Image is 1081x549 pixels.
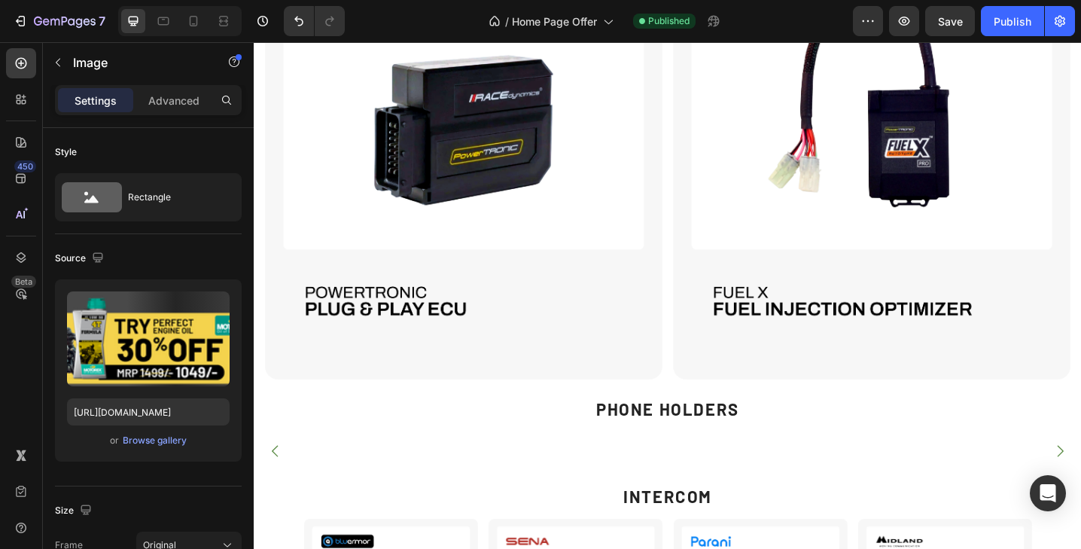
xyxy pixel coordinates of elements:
[505,14,509,29] span: /
[122,433,187,448] button: Browse gallery
[14,160,36,172] div: 450
[859,425,901,468] button: Carousel Next Arrow
[67,398,230,425] input: https://example.com/image.jpg
[55,249,107,269] div: Source
[6,6,112,36] button: 7
[148,93,199,108] p: Advanced
[67,291,230,386] img: preview-image
[2,425,44,468] button: Carousel Back Arrow
[75,93,117,108] p: Settings
[128,180,220,215] div: Rectangle
[925,6,975,36] button: Save
[73,53,201,72] p: Image
[981,6,1044,36] button: Publish
[648,14,690,28] span: Published
[254,42,1081,549] iframe: Design area
[284,6,345,36] div: Undo/Redo
[55,145,77,159] div: Style
[99,12,105,30] p: 7
[110,432,119,450] span: or
[55,501,95,521] div: Size
[11,276,36,288] div: Beta
[512,14,597,29] span: Home Page Offer
[123,434,187,447] div: Browse gallery
[1030,475,1066,511] div: Open Intercom Messenger
[938,15,963,28] span: Save
[994,14,1031,29] div: Publish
